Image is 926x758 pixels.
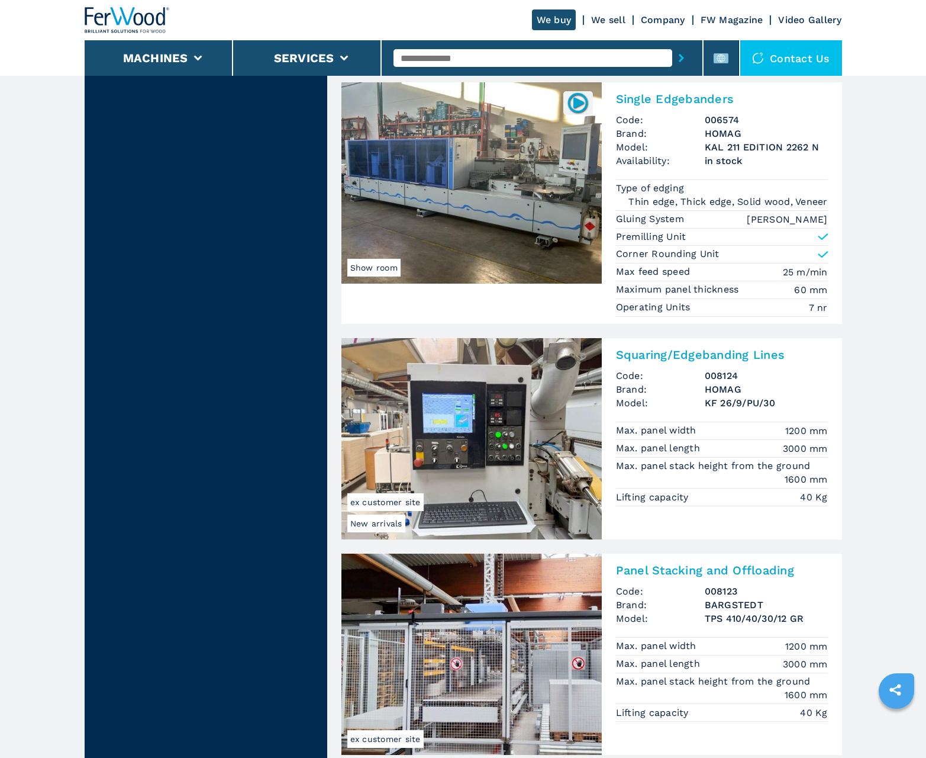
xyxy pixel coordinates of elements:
[616,491,692,504] p: Lifting capacity
[616,640,699,653] p: Max. panel width
[705,140,828,154] h3: KAL 211 EDITION 2262 N
[616,348,828,362] h2: Squaring/Edgebanding Lines
[809,301,828,314] em: 7 nr
[347,515,405,532] span: New arrivals
[616,265,693,278] p: Max feed speed
[532,9,576,30] a: We buy
[705,598,828,612] h3: BARGSTEDT
[616,182,688,195] p: Type of edging
[616,127,705,140] span: Brand:
[347,493,424,511] span: ex customer site
[616,612,705,625] span: Model:
[616,301,693,314] p: Operating Units
[705,113,828,127] h3: 006574
[785,473,828,486] em: 1600 mm
[341,338,842,539] a: Squaring/Edgebanding Lines HOMAG KF 26/9/PU/30New arrivalsex customer siteSquaring/Edgebanding Li...
[616,706,692,720] p: Lifting capacity
[123,51,188,65] button: Machines
[341,82,602,284] img: Single Edgebanders HOMAG KAL 211 EDITION 2262 N
[616,154,705,168] span: Availability:
[747,213,827,226] em: [PERSON_NAME]
[794,283,827,297] em: 60 mm
[783,442,828,455] em: 3000 mm
[616,396,705,410] span: Model:
[616,563,828,577] h2: Panel Stacking and Offloading
[616,283,742,296] p: Maximum panel thickness
[347,259,401,277] span: Show room
[616,140,705,154] span: Model:
[705,154,828,168] span: in stock
[641,14,685,25] a: Company
[705,383,828,396] h3: HOMAG
[616,460,814,473] p: Max. panel stack height from the ground
[705,612,828,625] h3: TPS 410/40/30/12 GR
[616,92,828,106] h2: Single Edgebanders
[785,688,828,702] em: 1600 mm
[591,14,625,25] a: We sell
[705,127,828,140] h3: HOMAG
[783,657,828,671] em: 3000 mm
[85,7,170,33] img: Ferwood
[616,584,705,598] span: Code:
[616,657,704,670] p: Max. panel length
[778,14,841,25] a: Video Gallery
[616,598,705,612] span: Brand:
[341,554,842,755] a: Panel Stacking and Offloading BARGSTEDT TPS 410/40/30/12 GRex customer sitePanel Stacking and Off...
[616,113,705,127] span: Code:
[752,52,764,64] img: Contact us
[341,554,602,755] img: Panel Stacking and Offloading BARGSTEDT TPS 410/40/30/12 GR
[785,640,828,653] em: 1200 mm
[740,40,842,76] div: Contact us
[672,44,691,72] button: submit-button
[705,584,828,598] h3: 008123
[616,424,699,437] p: Max. panel width
[616,675,814,688] p: Max. panel stack height from the ground
[616,442,704,455] p: Max. panel length
[616,213,688,226] p: Gluing System
[800,490,827,504] em: 40 Kg
[566,91,589,114] img: 006574
[701,14,763,25] a: FW Magazine
[785,424,828,438] em: 1200 mm
[616,230,686,243] p: Premilling Unit
[341,82,842,324] a: Single Edgebanders HOMAG KAL 211 EDITION 2262 NShow room006574Single EdgebandersCode:006574Brand:...
[876,705,917,749] iframe: Chat
[800,706,827,720] em: 40 Kg
[341,338,602,539] img: Squaring/Edgebanding Lines HOMAG KF 26/9/PU/30
[274,51,334,65] button: Services
[880,675,910,705] a: sharethis
[616,248,719,261] p: Corner Rounding Unit
[705,396,828,410] h3: KF 26/9/PU/30
[347,730,424,748] span: ex customer site
[616,369,705,383] span: Code:
[783,265,828,279] em: 25 m/min
[705,369,828,383] h3: 008124
[616,383,705,396] span: Brand:
[628,195,827,208] em: Thin edge, Thick edge, Solid wood, Veneer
